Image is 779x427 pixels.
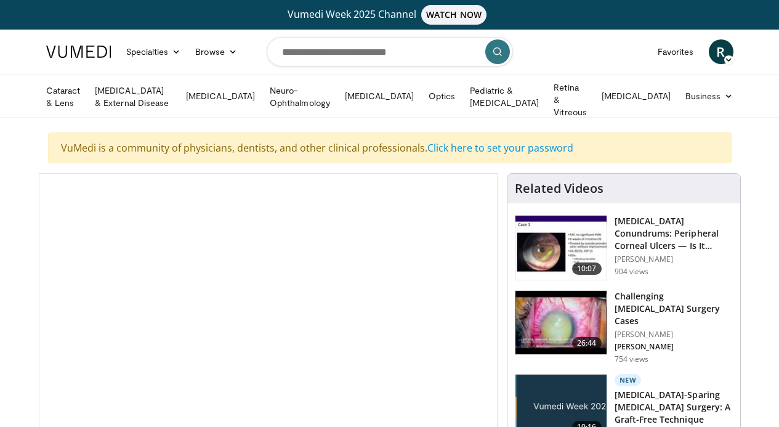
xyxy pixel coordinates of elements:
a: 10:07 [MEDICAL_DATA] Conundrums: Peripheral Corneal Ulcers — Is It Infectious or I… [PERSON_NAME]... [515,215,733,280]
a: Neuro-Ophthalmology [262,84,337,109]
a: [MEDICAL_DATA] [337,84,421,108]
p: 754 views [615,354,649,364]
p: 904 views [615,267,649,277]
a: Retina & Vitreous [546,87,594,112]
a: Pediatric & [MEDICAL_DATA] [462,84,546,109]
a: Vumedi Week 2025 ChannelWATCH NOW [48,5,732,25]
a: Specialties [119,39,188,64]
a: R [709,39,733,64]
p: [PERSON_NAME] [615,330,733,340]
img: VuMedi Logo [46,46,111,58]
h4: Related Videos [515,181,603,196]
a: Business [678,84,741,108]
p: [PERSON_NAME] [615,254,733,264]
h3: Challenging [MEDICAL_DATA] Surgery Cases [615,290,733,327]
img: 5ede7c1e-2637-46cb-a546-16fd546e0e1e.150x105_q85_crop-smart_upscale.jpg [515,216,607,280]
div: VuMedi is a community of physicians, dentists, and other clinical professionals. [48,132,732,163]
h3: [MEDICAL_DATA] Conundrums: Peripheral Corneal Ulcers — Is It Infectious or I… [615,215,733,252]
p: New [615,374,642,386]
img: 05a6f048-9eed-46a7-93e1-844e43fc910c.150x105_q85_crop-smart_upscale.jpg [515,291,607,355]
span: 26:44 [572,337,602,349]
a: [MEDICAL_DATA] [594,84,678,108]
span: 10:07 [572,262,602,275]
a: Cataract & Lens [39,84,88,109]
a: Optics [421,84,462,108]
a: [MEDICAL_DATA] & External Disease [87,84,179,109]
a: Click here to set your password [427,141,573,155]
h3: [MEDICAL_DATA]-Sparing [MEDICAL_DATA] Surgery: A Graft-Free Technique [615,389,733,426]
a: Browse [188,39,244,64]
a: [MEDICAL_DATA] [179,84,262,108]
a: 26:44 Challenging [MEDICAL_DATA] Surgery Cases [PERSON_NAME] [PERSON_NAME] 754 views [515,290,733,364]
input: Search topics, interventions [267,37,513,67]
a: Favorites [650,39,701,64]
span: WATCH NOW [421,5,486,25]
p: [PERSON_NAME] [615,342,733,352]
